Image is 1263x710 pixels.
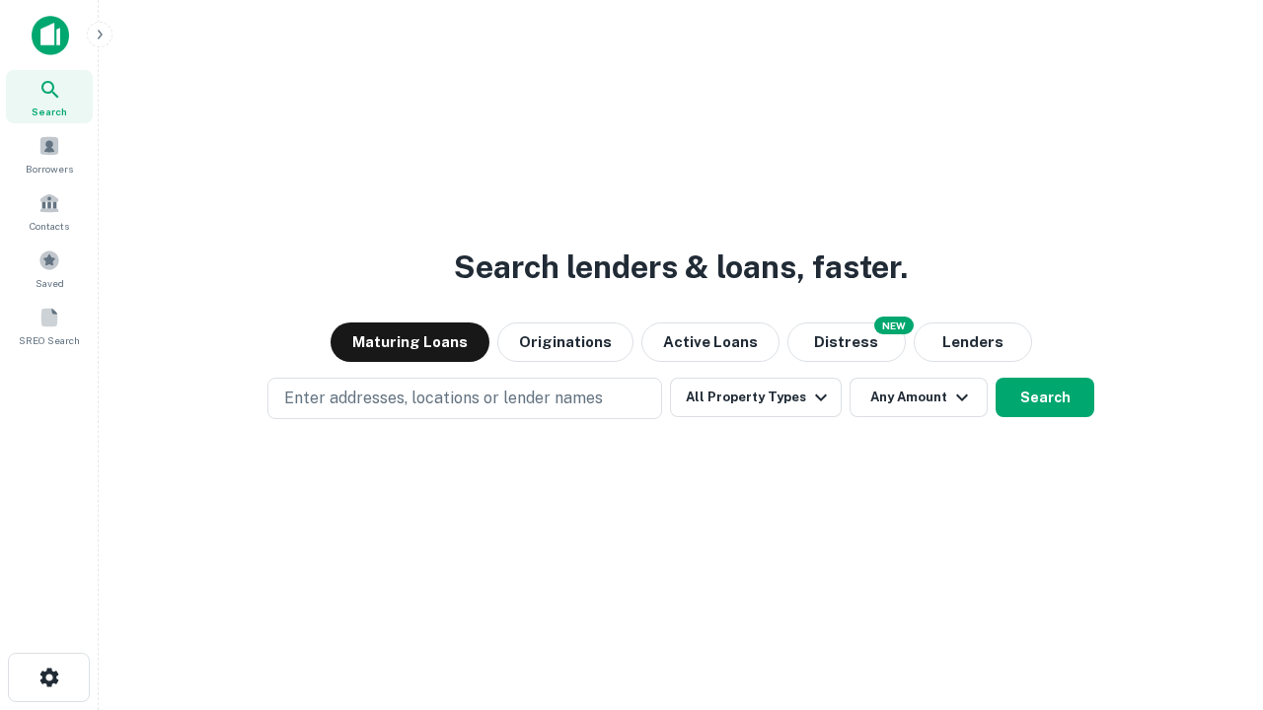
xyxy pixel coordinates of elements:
[6,127,93,180] a: Borrowers
[36,275,64,291] span: Saved
[914,322,1032,362] button: Lenders
[850,378,988,417] button: Any Amount
[6,70,93,123] a: Search
[32,16,69,55] img: capitalize-icon.png
[19,332,80,348] span: SREO Search
[670,378,842,417] button: All Property Types
[641,322,780,362] button: Active Loans
[996,378,1094,417] button: Search
[1164,552,1263,647] iframe: Chat Widget
[497,322,633,362] button: Originations
[874,317,914,334] div: NEW
[454,244,908,291] h3: Search lenders & loans, faster.
[26,161,73,177] span: Borrowers
[787,322,906,362] button: Search distressed loans with lien and other non-mortgage details.
[6,242,93,295] a: Saved
[30,218,69,234] span: Contacts
[6,299,93,352] a: SREO Search
[284,387,603,410] p: Enter addresses, locations or lender names
[32,104,67,119] span: Search
[331,322,489,362] button: Maturing Loans
[6,184,93,238] a: Contacts
[267,378,662,419] button: Enter addresses, locations or lender names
